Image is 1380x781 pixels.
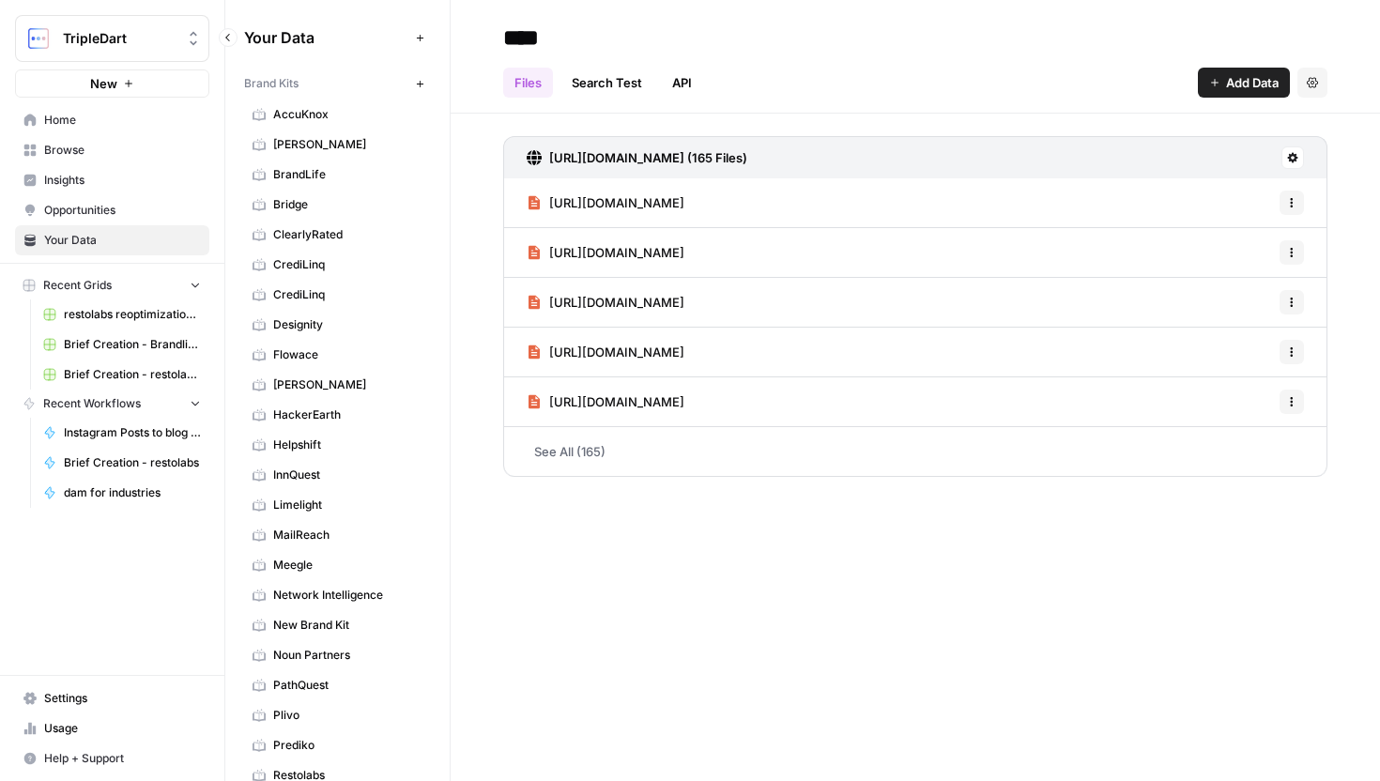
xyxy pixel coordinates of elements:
[1226,73,1279,92] span: Add Data
[44,112,201,129] span: Home
[43,277,112,294] span: Recent Grids
[244,160,431,190] a: BrandLife
[273,196,422,213] span: Bridge
[44,202,201,219] span: Opportunities
[15,743,209,773] button: Help + Support
[273,497,422,513] span: Limelight
[273,647,422,664] span: Noun Partners
[549,148,747,167] h3: [URL][DOMAIN_NAME] (165 Files)
[64,306,201,323] span: restolabs reoptimizations aug
[244,130,431,160] a: [PERSON_NAME]
[244,730,431,760] a: Prediko
[273,737,422,754] span: Prediko
[244,670,431,700] a: PathQuest
[527,228,684,277] a: [URL][DOMAIN_NAME]
[15,105,209,135] a: Home
[273,436,422,453] span: Helpshift
[64,484,201,501] span: dam for industries
[1198,68,1290,98] button: Add Data
[35,360,209,390] a: Brief Creation - restolabs Grid
[244,26,408,49] span: Your Data
[527,178,684,227] a: [URL][DOMAIN_NAME]
[244,400,431,430] a: HackerEarth
[244,550,431,580] a: Meegle
[64,366,201,383] span: Brief Creation - restolabs Grid
[273,376,422,393] span: [PERSON_NAME]
[244,520,431,550] a: MailReach
[527,137,747,178] a: [URL][DOMAIN_NAME] (165 Files)
[244,700,431,730] a: Plivo
[35,418,209,448] a: Instagram Posts to blog articles
[273,677,422,694] span: PathQuest
[15,683,209,713] a: Settings
[527,377,684,426] a: [URL][DOMAIN_NAME]
[44,720,201,737] span: Usage
[244,250,431,280] a: CrediLinq
[35,478,209,508] a: dam for industries
[44,690,201,707] span: Settings
[549,293,684,312] span: [URL][DOMAIN_NAME]
[15,69,209,98] button: New
[244,75,299,92] span: Brand Kits
[64,424,201,441] span: Instagram Posts to blog articles
[244,220,431,250] a: ClearlyRated
[90,74,117,93] span: New
[273,587,422,604] span: Network Intelligence
[273,527,422,544] span: MailReach
[273,226,422,243] span: ClearlyRated
[549,392,684,411] span: [URL][DOMAIN_NAME]
[244,370,431,400] a: [PERSON_NAME]
[244,580,431,610] a: Network Intelligence
[244,100,431,130] a: AccuKnox
[64,336,201,353] span: Brief Creation - Brandlife Grid
[15,195,209,225] a: Opportunities
[22,22,55,55] img: TripleDart Logo
[549,243,684,262] span: [URL][DOMAIN_NAME]
[273,136,422,153] span: [PERSON_NAME]
[35,448,209,478] a: Brief Creation - restolabs
[15,15,209,62] button: Workspace: TripleDart
[273,467,422,483] span: InnQuest
[15,713,209,743] a: Usage
[549,193,684,212] span: [URL][DOMAIN_NAME]
[15,165,209,195] a: Insights
[244,460,431,490] a: InnQuest
[661,68,703,98] a: API
[273,106,422,123] span: AccuKnox
[273,316,422,333] span: Designity
[44,172,201,189] span: Insights
[244,310,431,340] a: Designity
[44,750,201,767] span: Help + Support
[244,490,431,520] a: Limelight
[35,329,209,360] a: Brief Creation - Brandlife Grid
[273,286,422,303] span: CrediLinq
[64,454,201,471] span: Brief Creation - restolabs
[44,232,201,249] span: Your Data
[560,68,653,98] a: Search Test
[527,278,684,327] a: [URL][DOMAIN_NAME]
[43,395,141,412] span: Recent Workflows
[273,406,422,423] span: HackerEarth
[244,610,431,640] a: New Brand Kit
[15,135,209,165] a: Browse
[244,430,431,460] a: Helpshift
[63,29,176,48] span: TripleDart
[15,225,209,255] a: Your Data
[273,256,422,273] span: CrediLinq
[273,557,422,574] span: Meegle
[273,707,422,724] span: Plivo
[273,346,422,363] span: Flowace
[44,142,201,159] span: Browse
[15,390,209,418] button: Recent Workflows
[549,343,684,361] span: [URL][DOMAIN_NAME]
[244,190,431,220] a: Bridge
[244,640,431,670] a: Noun Partners
[503,427,1327,476] a: See All (165)
[244,280,431,310] a: CrediLinq
[503,68,553,98] a: Files
[35,299,209,329] a: restolabs reoptimizations aug
[244,340,431,370] a: Flowace
[273,166,422,183] span: BrandLife
[273,617,422,634] span: New Brand Kit
[527,328,684,376] a: [URL][DOMAIN_NAME]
